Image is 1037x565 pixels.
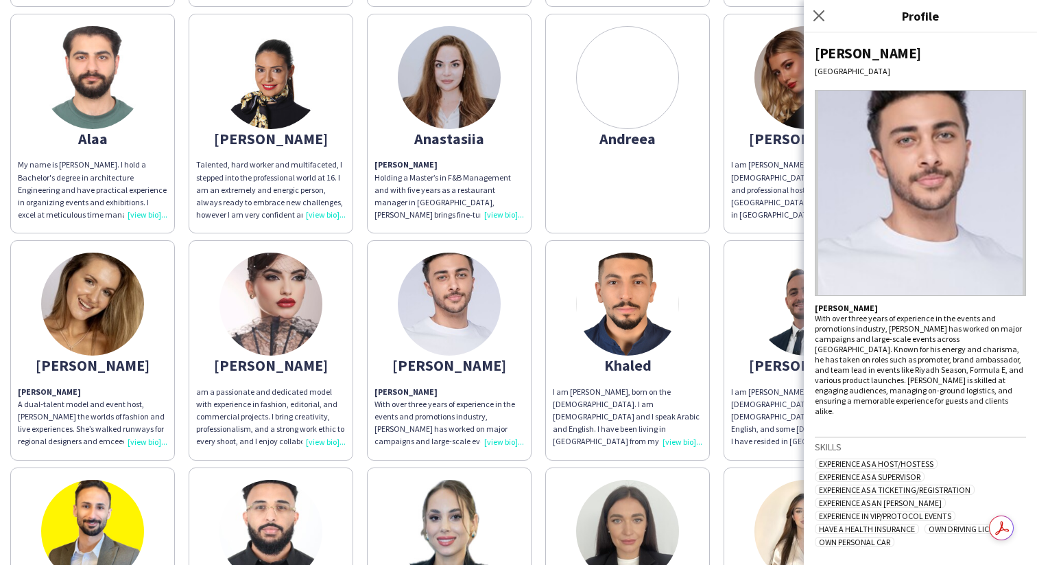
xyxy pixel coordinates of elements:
[374,387,438,397] strong: [PERSON_NAME]
[219,26,322,129] img: thumb-65d4e661d93f9.jpg
[374,159,438,170] strong: [PERSON_NAME]
[196,359,346,371] div: [PERSON_NAME]
[815,459,938,469] span: Experience as a Host/Hostess
[41,253,144,356] img: thumb-68af2031136d1.jpeg
[219,253,322,356] img: thumb-68aef1693931f.jpeg
[576,253,679,356] img: thumb-450b1bac-a281-42c1-9fb7-0b856b3f0c1d.jpg
[196,159,346,221] div: Talented, hard worker and multifaceted, I stepped into the professional world at 16. I am an extr...
[374,159,524,221] p: Holding a Master’s in F&B Management and with five years as a restaurant manager in [GEOGRAPHIC_D...
[398,26,501,129] img: thumb-68af0d94421ea.jpg
[731,359,881,371] div: [PERSON_NAME]
[754,26,857,129] img: thumb-63c2ec5856aa2.jpeg
[374,359,524,371] div: [PERSON_NAME]
[815,524,919,534] span: Have a Health Insurance
[815,44,1026,62] div: [PERSON_NAME]
[196,386,346,448] div: am a passionate and dedicated model with experience in fashion, editorial, and commercial project...
[815,498,946,508] span: Experience as an [PERSON_NAME]
[815,303,1026,416] p: With over three years of experience in the events and promotions industry, [PERSON_NAME] has work...
[398,253,501,356] img: thumb-67000733c6dbc.jpeg
[815,66,1026,76] div: [GEOGRAPHIC_DATA]
[815,303,878,313] strong: [PERSON_NAME]
[18,386,167,448] p: A dual‑talent model and event host, [PERSON_NAME] the worlds of fashion and live experiences. She...
[731,386,881,448] div: I am [PERSON_NAME], born on [DEMOGRAPHIC_DATA], in [DEMOGRAPHIC_DATA]. Fluent in Arabic, English,...
[553,386,702,448] div: I am [PERSON_NAME], born on the [DEMOGRAPHIC_DATA]. I am [DEMOGRAPHIC_DATA] and I speak Arabic an...
[18,359,167,371] div: [PERSON_NAME]
[553,359,702,371] div: Khaled
[815,472,925,482] span: Experience as a Supervisor
[553,132,702,145] div: Andreea
[731,132,881,145] div: [PERSON_NAME]
[815,511,955,521] span: Experience in VIP/Protocol Events
[815,537,894,547] span: Own Personal Car
[374,132,524,145] div: Anastasiia
[804,7,1037,25] h3: Profile
[731,159,881,221] div: I am [PERSON_NAME], a [DEMOGRAPHIC_DATA] model, actress, and professional hostess based in [GEOGR...
[374,386,524,448] p: With over three years of experience in the events and promotions industry, [PERSON_NAME] has work...
[815,485,975,495] span: Experience as a Ticketing/Registration
[815,441,1026,453] h3: Skills
[18,132,167,145] div: Alaa
[815,90,1026,296] img: Crew avatar or photo
[754,253,857,356] img: thumb-67516b1cc47c6.png
[41,26,144,129] img: thumb-68b48435490f3.jpg
[18,159,167,221] div: My name is [PERSON_NAME]. I hold a Bachelor's degree in architecture Engineering and have practic...
[196,132,346,145] div: [PERSON_NAME]
[925,524,1011,534] span: Own Driving License
[18,387,81,397] strong: [PERSON_NAME]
